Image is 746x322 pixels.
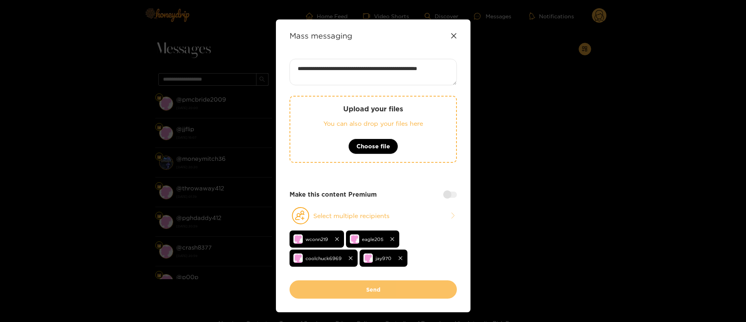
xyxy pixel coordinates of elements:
[305,254,342,263] span: coolchuck6969
[290,280,457,299] button: Send
[290,31,352,40] strong: Mass messaging
[293,234,303,244] img: no-avatar.png
[376,254,391,263] span: jay970
[305,235,328,244] span: wconn219
[306,119,441,128] p: You can also drop your files here
[348,139,398,154] button: Choose file
[363,253,373,263] img: no-avatar.png
[306,104,441,113] p: Upload your files
[290,207,457,225] button: Select multiple recipients
[356,142,390,151] span: Choose file
[350,234,359,244] img: no-avatar.png
[290,190,377,199] strong: Make this content Premium
[362,235,383,244] span: eagle205
[293,253,303,263] img: no-avatar.png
